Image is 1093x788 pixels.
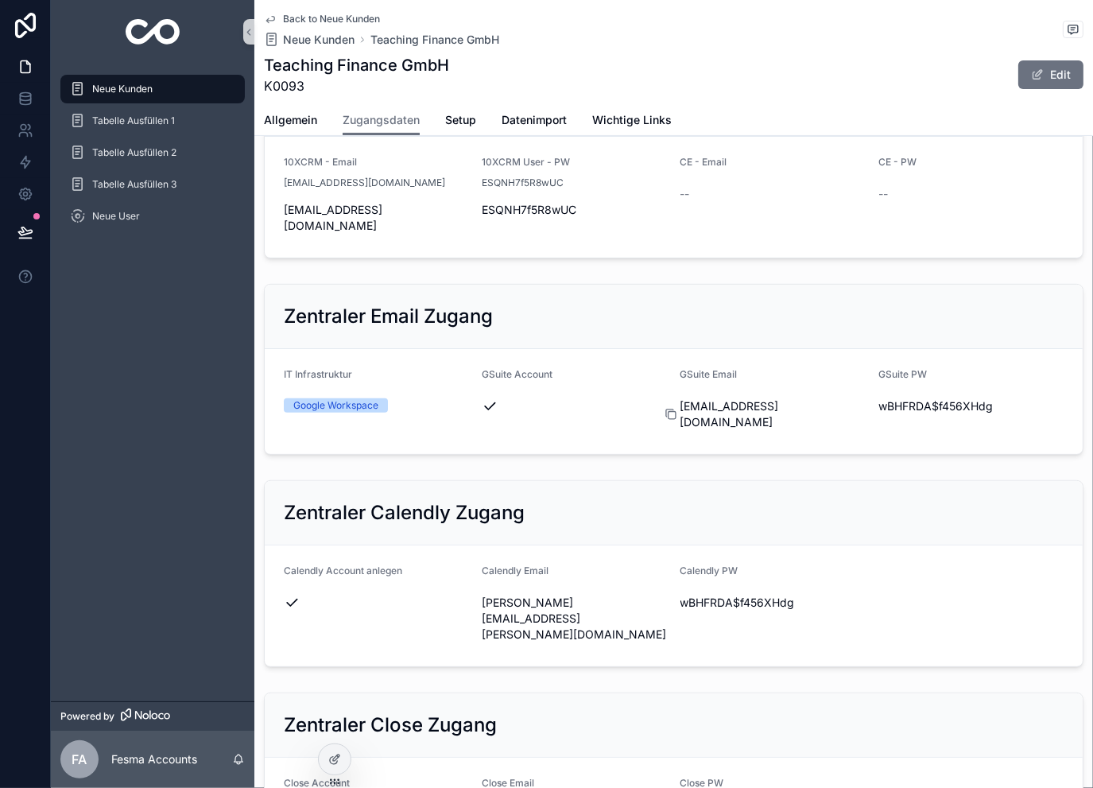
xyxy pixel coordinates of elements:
[284,500,525,526] h2: Zentraler Calendly Zugang
[482,177,564,189] span: ESQNH7f5R8wUC
[283,13,380,25] span: Back to Neue Kunden
[343,112,420,128] span: Zugangsdaten
[482,595,667,642] span: [PERSON_NAME][EMAIL_ADDRESS][PERSON_NAME][DOMAIN_NAME]
[51,701,254,731] a: Powered by
[60,170,245,199] a: Tabelle Ausfüllen 3
[264,54,449,76] h1: Teaching Finance GmbH
[264,13,380,25] a: Back to Neue Kunden
[126,19,180,45] img: App logo
[283,32,355,48] span: Neue Kunden
[680,156,727,168] span: CE - Email
[92,83,153,95] span: Neue Kunden
[264,32,355,48] a: Neue Kunden
[60,710,114,723] span: Powered by
[1018,60,1083,89] button: Edit
[60,202,245,231] a: Neue User
[343,106,420,136] a: Zugangsdaten
[680,565,738,576] span: Calendly PW
[72,750,87,769] span: FA
[51,64,254,251] div: scrollable content
[680,595,866,611] span: wBHFRDA$f456XHdg
[878,368,927,380] span: GSuite PW
[680,186,690,202] span: --
[111,751,197,767] p: Fesma Accounts
[502,106,567,138] a: Datenimport
[264,106,317,138] a: Allgemein
[284,177,445,189] span: [EMAIL_ADDRESS][DOMAIN_NAME]
[482,565,548,576] span: Calendly Email
[264,112,317,128] span: Allgemein
[592,112,672,128] span: Wichtige Links
[293,398,378,413] div: Google Workspace
[60,75,245,103] a: Neue Kunden
[60,138,245,167] a: Tabelle Ausfüllen 2
[680,398,866,430] span: [EMAIL_ADDRESS][DOMAIN_NAME]
[878,398,1064,414] span: wBHFRDA$f456XHdg
[680,368,738,380] span: GSuite Email
[482,368,552,380] span: GSuite Account
[92,146,176,159] span: Tabelle Ausfüllen 2
[445,106,476,138] a: Setup
[284,712,497,738] h2: Zentraler Close Zugang
[284,304,493,329] h2: Zentraler Email Zugang
[60,107,245,135] a: Tabelle Ausfüllen 1
[445,112,476,128] span: Setup
[92,210,140,223] span: Neue User
[370,32,499,48] a: Teaching Finance GmbH
[878,156,917,168] span: CE - PW
[284,368,352,380] span: IT Infrastruktur
[92,115,175,127] span: Tabelle Ausfüllen 1
[502,112,567,128] span: Datenimport
[878,186,888,202] span: --
[284,565,402,576] span: Calendly Account anlegen
[482,156,570,168] span: 10XCRM User - PW
[264,76,449,95] span: K0093
[592,106,672,138] a: Wichtige Links
[92,178,176,191] span: Tabelle Ausfüllen 3
[284,202,469,234] span: [EMAIL_ADDRESS][DOMAIN_NAME]
[482,202,667,218] span: ESQNH7f5R8wUC
[284,156,357,168] span: 10XCRM - Email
